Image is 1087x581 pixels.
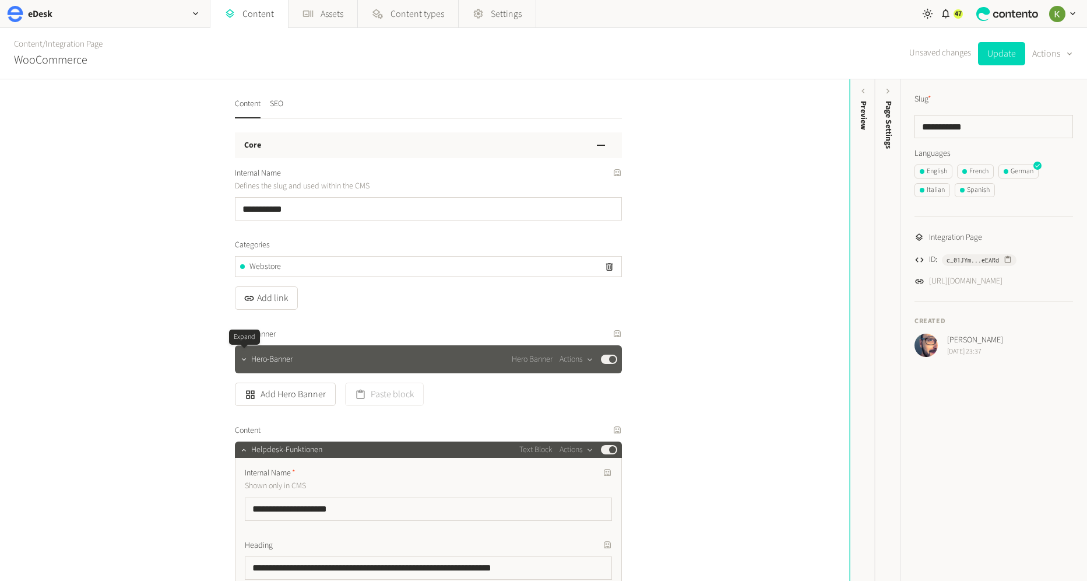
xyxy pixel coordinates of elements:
span: Hero banner [235,328,276,341]
span: Hero-Banner [251,353,293,366]
h3: Core [244,139,261,152]
span: Heading [245,540,273,552]
button: Update [978,42,1025,65]
button: Paste block [345,383,424,406]
img: Josh Angell [914,334,938,357]
div: Expand [229,330,260,345]
span: 47 [955,9,962,19]
a: [URL][DOMAIN_NAME] [929,275,1002,288]
span: Hero Banner [512,353,553,366]
h2: eDesk [28,7,52,21]
span: Webstore [249,261,281,273]
button: c_01JYm...eEARd [942,254,1016,266]
div: Italian [920,185,945,195]
span: Helpdesk-Funktionen [251,444,322,456]
button: German [998,164,1039,178]
label: Slug [914,93,931,106]
span: Settings [491,7,522,21]
button: Actions [560,352,594,366]
label: Languages [914,148,1073,160]
button: Add link [235,286,298,310]
span: [PERSON_NAME] [947,334,1003,346]
span: Internal Name [235,167,281,180]
p: Defines the slug and used within the CMS [235,180,500,192]
img: eDesk [7,6,23,22]
button: Add Hero Banner [235,383,336,406]
a: Content [14,38,43,50]
button: French [957,164,994,178]
span: Page Settings [882,101,895,149]
button: Spanish [955,183,995,197]
p: Shown only in CMS [245,480,510,492]
span: / [43,38,45,50]
span: Content types [391,7,444,21]
span: Internal Name [245,467,296,480]
div: English [920,166,947,177]
div: Spanish [960,185,990,195]
h4: Created [914,316,1073,327]
span: [DATE] 23:37 [947,346,1003,357]
h2: WooCommerce [14,51,87,69]
button: Actions [1032,42,1073,65]
span: Categories [235,239,270,251]
button: Actions [560,443,594,457]
span: c_01JYm...eEARd [947,255,999,265]
img: Keelin Terry [1049,6,1065,22]
span: Text Block [519,444,553,456]
span: Integration Page [929,232,982,244]
div: French [962,166,988,177]
button: English [914,164,952,178]
span: Content [235,425,261,437]
span: Unsaved changes [909,47,971,60]
a: Integration Page [45,38,103,50]
span: ID: [929,254,937,266]
button: Italian [914,183,950,197]
button: SEO [270,98,283,118]
div: Preview [857,101,869,130]
button: Content [235,98,261,118]
div: German [1004,166,1033,177]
